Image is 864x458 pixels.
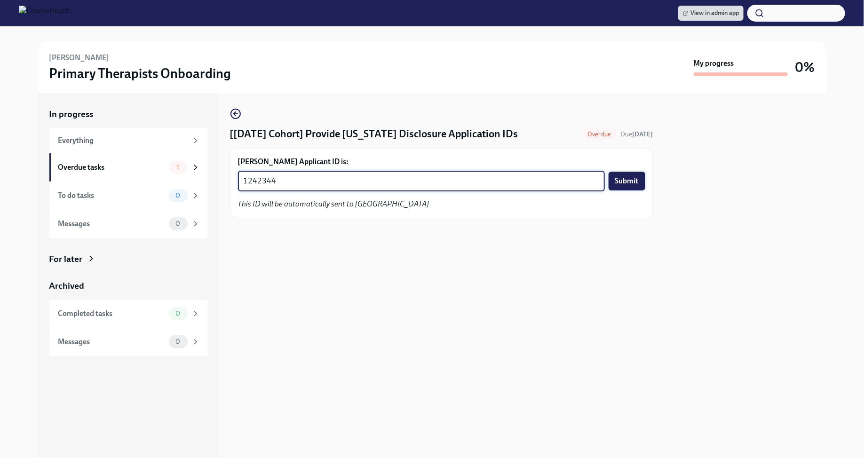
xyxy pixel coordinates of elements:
button: Submit [609,172,645,190]
span: Submit [615,176,639,186]
span: Due [621,130,653,138]
div: Overdue tasks [58,162,165,173]
span: 0 [170,192,186,199]
a: Archived [49,280,207,292]
a: In progress [49,108,207,120]
div: To do tasks [58,190,165,201]
a: For later [49,253,207,265]
a: Everything [49,128,207,153]
label: [PERSON_NAME] Applicant ID is: [238,157,645,167]
div: For later [49,253,83,265]
span: 0 [170,220,186,227]
a: Messages0 [49,328,207,356]
span: 1 [171,164,185,171]
div: Messages [58,219,165,229]
a: View in admin app [678,6,744,21]
span: View in admin app [683,8,739,18]
span: August 7th, 2025 09:00 [621,130,653,139]
em: This ID will be automatically sent to [GEOGRAPHIC_DATA] [238,199,430,208]
h4: [[DATE] Cohort] Provide [US_STATE] Disclosure Application IDs [230,127,518,141]
div: Completed tasks [58,308,165,319]
h6: [PERSON_NAME] [49,53,110,63]
img: CharlieHealth [19,6,71,21]
div: Messages [58,337,165,347]
a: Overdue tasks1 [49,153,207,182]
span: 0 [170,338,186,345]
span: Overdue [582,131,617,138]
a: Completed tasks0 [49,300,207,328]
span: 0 [170,310,186,317]
strong: [DATE] [633,130,653,138]
a: Messages0 [49,210,207,238]
textarea: 1242344 [244,175,599,187]
h3: 0% [795,59,815,76]
strong: My progress [694,58,734,69]
a: To do tasks0 [49,182,207,210]
div: Everything [58,135,188,146]
h3: Primary Therapists Onboarding [49,65,231,82]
